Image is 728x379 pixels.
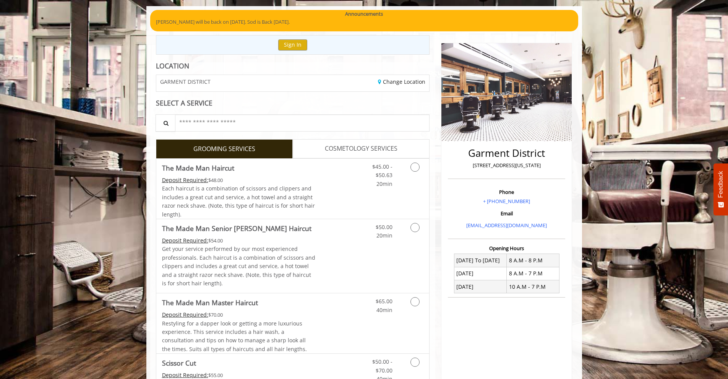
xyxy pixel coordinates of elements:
[378,78,425,85] a: Change Location
[162,320,307,353] span: Restyling for a dapper look or getting a more luxurious experience. This service includes a hair ...
[345,10,383,18] b: Announcements
[454,267,507,280] td: [DATE]
[162,311,208,318] span: This service needs some Advance to be paid before we block your appointment
[162,311,316,319] div: $70.00
[162,176,208,184] span: This service needs some Advance to be paid before we block your appointment
[160,79,211,85] span: GARMENT DISTRICT
[713,163,728,215] button: Feedback - Show survey
[466,222,547,229] a: [EMAIL_ADDRESS][DOMAIN_NAME]
[372,163,392,179] span: $45.00 - $50.63
[376,180,392,187] span: 20min
[156,114,175,132] button: Service Search
[454,254,507,267] td: [DATE] To [DATE]
[376,223,392,231] span: $50.00
[450,189,563,195] h3: Phone
[162,236,316,245] div: $54.00
[162,297,258,308] b: The Made Man Master Haircut
[162,223,311,234] b: The Made Man Senior [PERSON_NAME] Haircut
[454,280,507,293] td: [DATE]
[162,163,234,173] b: The Made Man Haircut
[507,267,559,280] td: 8 A.M - 7 P.M
[450,211,563,216] h3: Email
[507,280,559,293] td: 10 A.M - 7 P.M
[507,254,559,267] td: 8 A.M - 8 P.M
[450,161,563,169] p: [STREET_ADDRESS][US_STATE]
[278,39,307,50] button: Sign In
[162,185,315,218] span: Each haircut is a combination of scissors and clippers and includes a great cut and service, a ho...
[376,232,392,239] span: 20min
[162,245,316,288] p: Get your service performed by our most experienced professionals. Each haircut is a combination o...
[162,176,316,184] div: $48.00
[162,237,208,244] span: This service needs some Advance to be paid before we block your appointment
[162,371,208,379] span: This service needs some Advance to be paid before we block your appointment
[156,61,189,70] b: LOCATION
[483,198,530,205] a: + [PHONE_NUMBER]
[193,144,255,154] span: GROOMING SERVICES
[376,298,392,305] span: $65.00
[717,171,724,198] span: Feedback
[372,358,392,374] span: $50.00 - $70.00
[325,144,397,154] span: COSMETOLOGY SERVICES
[156,99,430,107] div: SELECT A SERVICE
[162,358,196,368] b: Scissor Cut
[156,18,572,26] p: [PERSON_NAME] will be back on [DATE]. Sod is Back [DATE].
[450,148,563,159] h2: Garment District
[376,306,392,314] span: 40min
[448,246,565,251] h3: Opening Hours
